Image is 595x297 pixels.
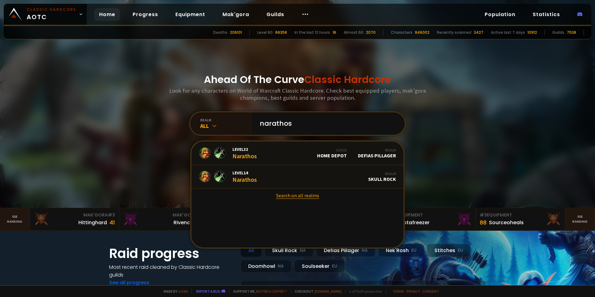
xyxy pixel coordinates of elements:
[167,87,428,101] h3: Look for any characters on World of Warcraft Classic Hardcore. Check best equipped players, mak'g...
[30,208,119,230] a: Mak'Gora#3Hittinghard41
[256,289,287,294] a: Buy me a coffee
[387,208,476,230] a: #2Equipment88Notafreezer
[358,148,396,159] div: Defias Pillager
[480,8,520,21] a: Population
[33,212,115,218] div: Mak'Gora
[109,279,149,286] a: See all progress
[275,30,287,35] div: 66358
[344,30,364,35] div: Almost 60
[119,208,208,230] a: Mak'Gora#2Rivench100
[527,30,537,35] div: 10912
[256,112,397,135] input: Search a character...
[108,212,115,218] span: # 3
[415,30,430,35] div: 846002
[491,30,525,35] div: Active last 7 days
[480,212,487,218] span: # 3
[458,247,463,254] small: EU
[278,263,284,269] small: NA
[476,208,565,230] a: #3Equipment88Sourceoheals
[368,171,396,176] div: Realm
[78,219,107,226] div: Hittinghard
[552,30,564,35] div: Guilds
[257,30,273,35] div: Level 60
[109,263,233,279] h4: Most recent raid cleaned by Classic Hardcore guilds
[109,244,233,263] h1: Raid progress
[178,289,188,294] a: a fan
[317,148,347,159] div: HOME DEPOT
[240,280,486,297] a: a month agozgpetri on godDefias Pillager8 /90
[358,148,396,152] div: Realm
[390,212,472,218] div: Equipment
[262,8,289,21] a: Guilds
[300,247,306,254] small: NA
[232,146,257,160] div: Narathos
[109,218,115,227] div: 41
[170,8,210,21] a: Equipment
[229,289,287,294] span: Support me,
[437,30,471,35] div: Recently scanned
[204,72,391,87] h1: Ahead Of The Curve
[400,219,430,226] div: Notafreezer
[480,218,487,227] div: 88
[230,30,242,35] div: 206101
[480,212,561,218] div: Equipment
[232,170,257,183] div: Narathos
[232,146,257,152] span: Level 32
[174,219,193,226] div: Rivench
[489,219,524,226] div: Sourceoheals
[196,289,220,294] a: Report a bug
[232,170,257,176] span: Level 14
[567,30,576,35] div: 7538
[332,263,337,269] small: EU
[407,289,420,294] a: Privacy
[192,165,403,189] a: Level14NarathosRealmSkull Rock
[528,8,565,21] a: Statistics
[474,30,483,35] div: 3427
[294,30,330,35] div: In the last 12 hours
[317,148,347,152] div: Guild
[316,244,376,257] div: Defias Pillager
[368,171,396,182] div: Skull Rock
[27,7,76,12] small: Classic Hardcore
[393,289,404,294] a: Terms
[4,4,87,25] a: Classic HardcoreAOTC
[94,8,120,21] a: Home
[411,247,416,254] small: EU
[391,30,412,35] div: Characters
[123,212,204,218] div: Mak'Gora
[565,208,595,230] a: Seeranking
[304,72,391,86] span: Classic Hardcore
[333,30,336,35] div: 16
[192,189,403,202] a: Search on all realms
[218,8,254,21] a: Mak'gora
[200,118,252,122] div: realm
[422,289,439,294] a: Consent
[128,8,163,21] a: Progress
[192,142,403,165] a: Level32NarathosGuildHOME DEPOTRealmDefias Pillager
[345,289,382,294] span: v. d752d5 - production
[315,289,342,294] a: [DOMAIN_NAME]
[294,260,345,273] div: Soulseeker
[213,30,227,35] div: Deaths
[200,122,252,129] div: All
[27,7,76,22] span: AOTC
[291,289,342,294] span: Checkout
[366,30,376,35] div: 2070
[378,244,424,257] div: Nek'Rosh
[160,289,188,294] span: Made by
[240,244,262,257] div: All
[264,244,314,257] div: Skull Rock
[240,260,292,273] div: Doomhowl
[427,244,471,257] div: Stitches
[362,247,368,254] small: NA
